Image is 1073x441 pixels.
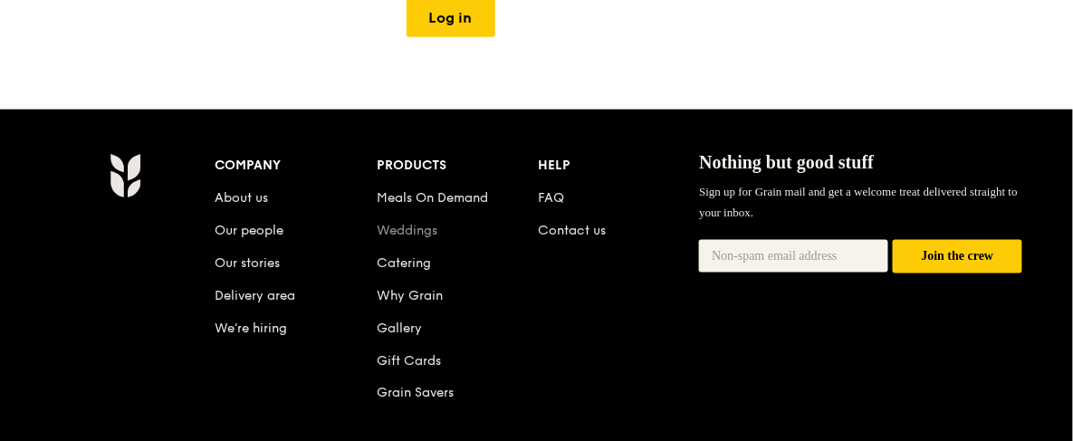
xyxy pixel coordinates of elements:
[538,153,699,178] div: Help
[699,240,888,273] input: Non-spam email address
[216,190,269,206] a: About us
[377,353,441,369] a: Gift Cards
[538,223,606,238] a: Contact us
[377,386,454,401] a: Grain Savers
[216,255,281,271] a: Our stories
[110,153,141,198] img: Grain
[216,321,288,336] a: We’re hiring
[893,240,1022,273] button: Join the crew
[377,288,443,303] a: Why Grain
[377,153,538,178] div: Products
[377,223,437,238] a: Weddings
[538,190,564,206] a: FAQ
[216,288,296,303] a: Delivery area
[377,255,431,271] a: Catering
[216,153,377,178] div: Company
[377,190,488,206] a: Meals On Demand
[699,152,874,172] span: Nothing but good stuff
[377,321,422,336] a: Gallery
[699,185,1018,218] span: Sign up for Grain mail and get a welcome treat delivered straight to your inbox.
[216,223,284,238] a: Our people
